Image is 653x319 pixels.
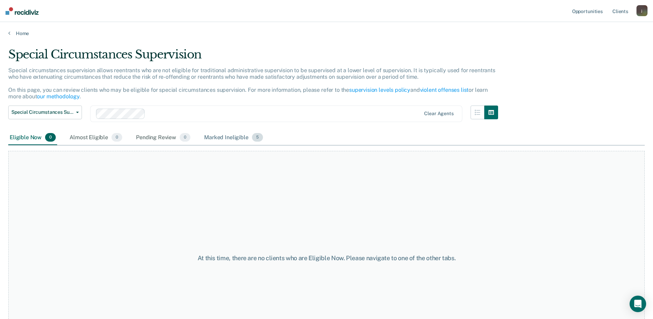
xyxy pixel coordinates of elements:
[203,130,264,145] div: Marked Ineligible5
[252,133,263,142] span: 5
[45,133,56,142] span: 0
[8,47,498,67] div: Special Circumstances Supervision
[424,111,453,117] div: Clear agents
[8,30,645,36] a: Home
[135,130,192,145] div: Pending Review0
[68,130,124,145] div: Almost Eligible0
[6,7,39,15] img: Recidiviz
[180,133,190,142] span: 0
[8,67,495,100] p: Special circumstances supervision allows reentrants who are not eligible for traditional administ...
[11,109,73,115] span: Special Circumstances Supervision
[168,254,486,262] div: At this time, there are no clients who are Eligible Now. Please navigate to one of the other tabs.
[349,87,410,93] a: supervision levels policy
[636,5,647,16] button: j
[37,93,80,100] a: our methodology
[630,296,646,312] div: Open Intercom Messenger
[420,87,469,93] a: violent offenses list
[112,133,122,142] span: 0
[8,106,82,119] button: Special Circumstances Supervision
[8,130,57,145] div: Eligible Now0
